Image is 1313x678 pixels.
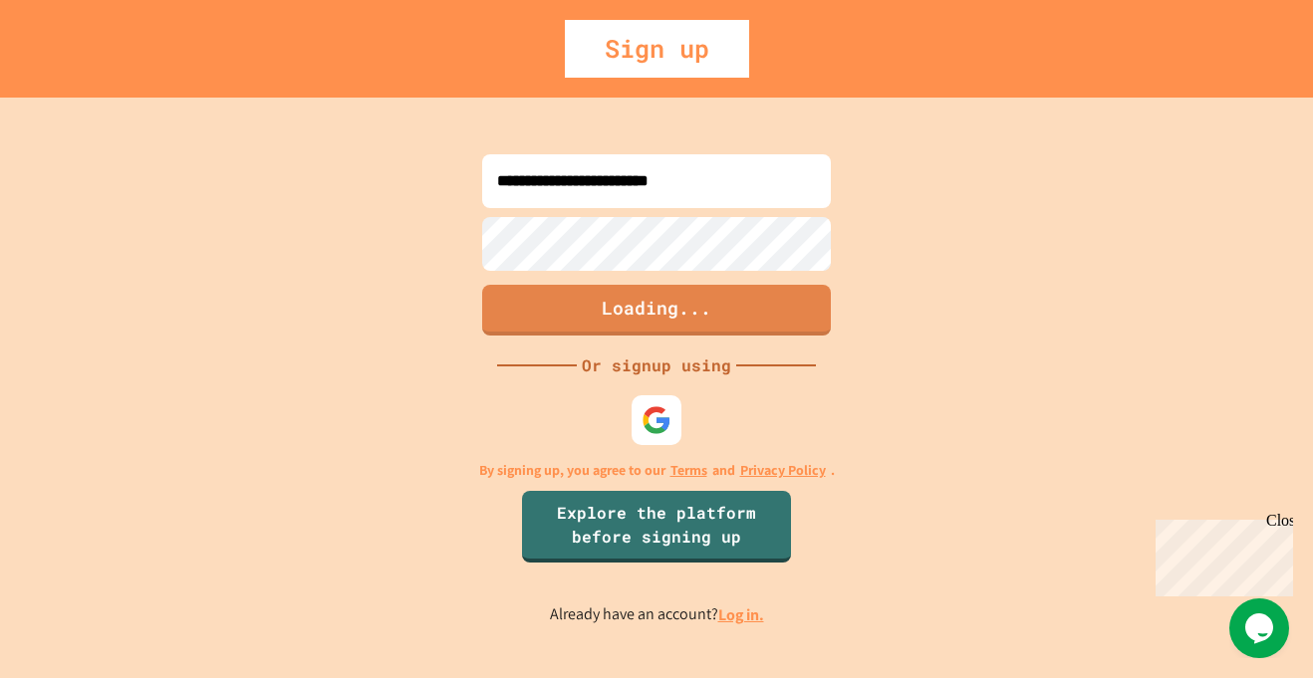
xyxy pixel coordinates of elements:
button: Loading... [482,285,831,336]
div: Or signup using [577,353,736,377]
div: Chat with us now!Close [8,8,137,126]
p: Already have an account? [550,602,764,627]
a: Terms [670,460,707,481]
a: Explore the platform before signing up [522,491,791,563]
a: Privacy Policy [740,460,826,481]
a: Log in. [718,604,764,625]
img: google-icon.svg [642,405,671,435]
iframe: chat widget [1148,512,1293,596]
div: Sign up [565,20,749,78]
p: By signing up, you agree to our and . [479,460,835,481]
iframe: chat widget [1229,598,1293,658]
